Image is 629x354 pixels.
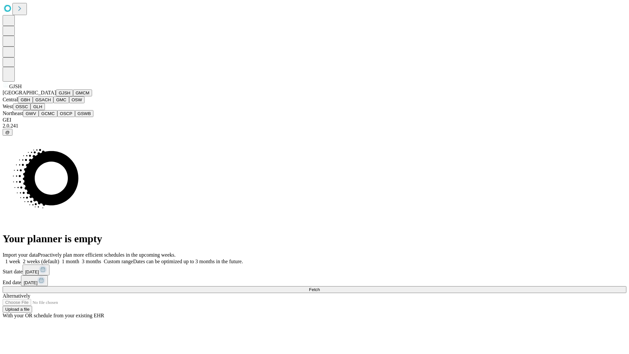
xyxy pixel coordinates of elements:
[18,96,33,103] button: GBH
[73,89,92,96] button: GMCM
[69,96,85,103] button: OSW
[104,259,133,264] span: Custom range
[3,97,18,102] span: Central
[53,96,69,103] button: GMC
[3,233,626,245] h1: Your planner is empty
[23,110,39,117] button: GWV
[3,286,626,293] button: Fetch
[33,96,53,103] button: GSACH
[21,275,48,286] button: [DATE]
[3,313,104,318] span: With your OR schedule from your existing EHR
[57,110,75,117] button: OSCP
[133,259,243,264] span: Dates can be optimized up to 3 months in the future.
[38,252,176,258] span: Proactively plan more efficient schedules in the upcoming weeks.
[3,110,23,116] span: Northeast
[24,280,37,285] span: [DATE]
[25,269,39,274] span: [DATE]
[5,130,10,135] span: @
[39,110,57,117] button: GCMC
[3,306,32,313] button: Upload a file
[3,104,13,109] span: West
[56,89,73,96] button: GJSH
[9,84,22,89] span: GJSH
[75,110,94,117] button: GSWB
[3,117,626,123] div: GEI
[23,265,49,275] button: [DATE]
[3,123,626,129] div: 2.0.241
[3,293,30,299] span: Alternatively
[82,259,101,264] span: 3 months
[30,103,45,110] button: GLH
[62,259,79,264] span: 1 month
[3,275,626,286] div: End date
[13,103,31,110] button: OSSC
[3,129,12,136] button: @
[3,265,626,275] div: Start date
[309,287,320,292] span: Fetch
[3,90,56,95] span: [GEOGRAPHIC_DATA]
[3,252,38,258] span: Import your data
[5,259,20,264] span: 1 week
[23,259,59,264] span: 2 weeks (default)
